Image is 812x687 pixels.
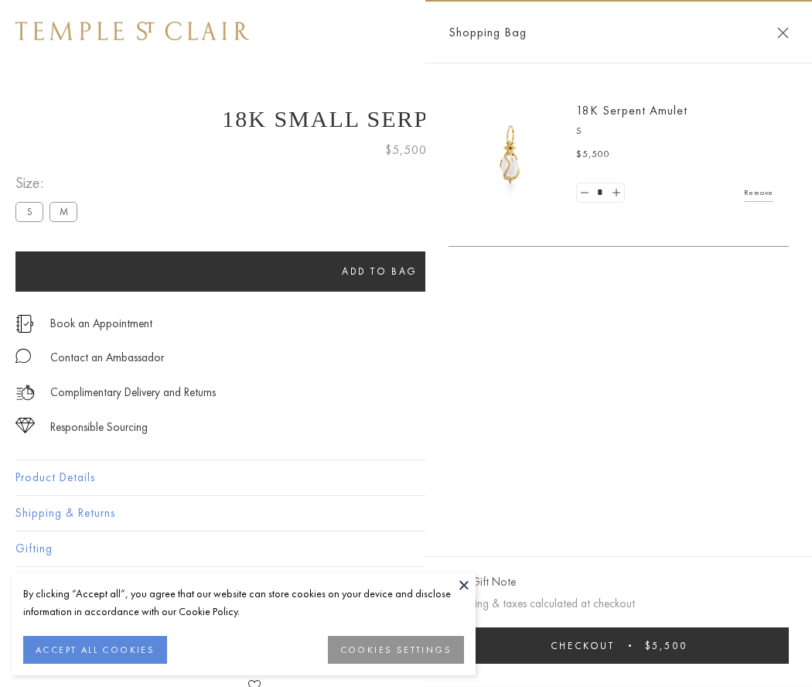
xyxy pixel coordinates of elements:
[385,140,427,160] span: $5,500
[15,251,744,292] button: Add to bag
[342,265,418,278] span: Add to bag
[15,202,43,221] label: S
[744,184,773,201] a: Remove
[50,383,216,402] p: Complimentary Delivery and Returns
[449,627,789,664] button: Checkout $5,500
[645,639,687,652] span: $5,500
[449,22,527,43] span: Shopping Bag
[15,418,35,433] img: icon_sourcing.svg
[15,383,35,402] img: icon_delivery.svg
[576,147,610,162] span: $5,500
[449,572,516,592] button: Add Gift Note
[576,102,687,118] a: 18K Serpent Amulet
[577,183,592,203] a: Set quantity to 0
[777,27,789,39] button: Close Shopping Bag
[50,418,148,437] div: Responsible Sourcing
[15,348,31,364] img: MessageIcon-01_2.svg
[15,531,797,566] button: Gifting
[15,315,34,333] img: icon_appointment.svg
[15,170,84,196] span: Size:
[464,108,557,201] img: P51836-E11SERPPV
[15,106,797,132] h1: 18K Small Serpent Amulet
[15,22,249,40] img: Temple St. Clair
[50,315,152,332] a: Book an Appointment
[608,183,623,203] a: Set quantity to 2
[23,585,464,620] div: By clicking “Accept all”, you agree that our website can store cookies on your device and disclos...
[551,639,615,652] span: Checkout
[576,124,773,139] p: S
[328,636,464,664] button: COOKIES SETTINGS
[15,460,797,495] button: Product Details
[49,202,77,221] label: M
[449,594,789,614] p: Shipping & taxes calculated at checkout
[50,348,164,367] div: Contact an Ambassador
[15,496,797,531] button: Shipping & Returns
[23,636,167,664] button: ACCEPT ALL COOKIES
